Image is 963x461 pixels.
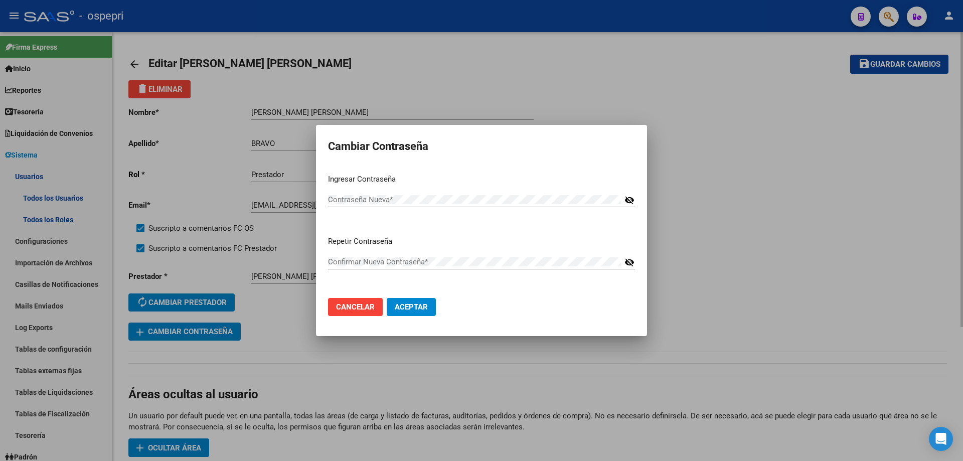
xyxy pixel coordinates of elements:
button: Cancelar [328,298,383,316]
p: Repetir Contraseña [328,236,635,247]
button: Aceptar [387,298,436,316]
p: Ingresar Contraseña [328,174,635,185]
span: Aceptar [395,302,428,312]
mat-icon: visibility_off [624,194,634,206]
h2: Cambiar Contraseña [328,137,635,156]
div: Open Intercom Messenger [929,427,953,451]
span: Cancelar [336,302,375,312]
mat-icon: visibility_off [624,256,634,268]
